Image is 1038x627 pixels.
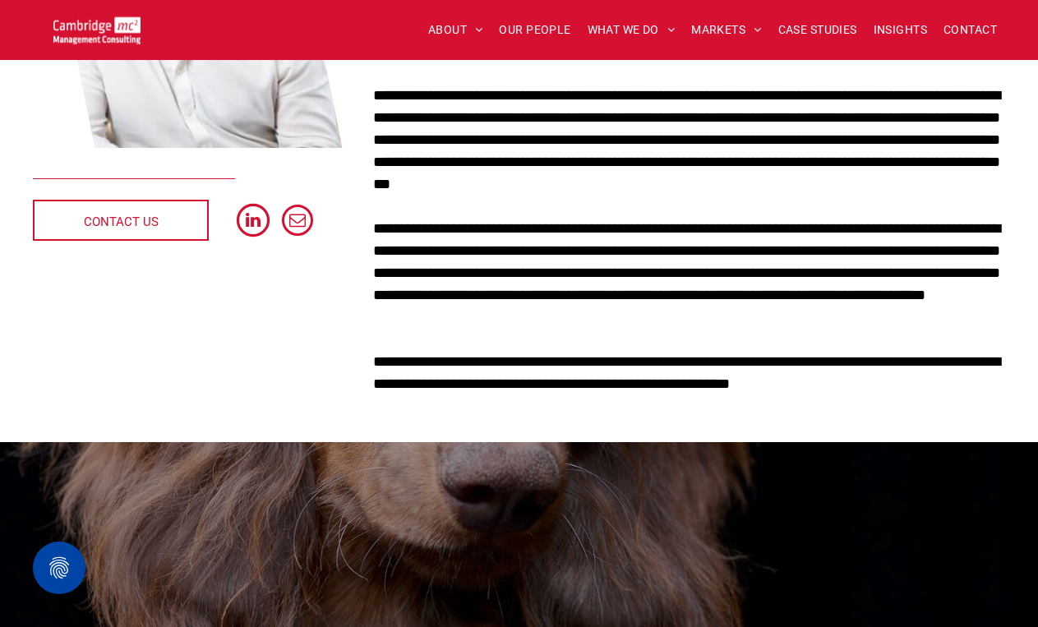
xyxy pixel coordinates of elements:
img: Go to Homepage [53,16,141,44]
a: OUR PEOPLE [491,17,579,43]
a: INSIGHTS [865,17,935,43]
a: CONTACT US [33,200,209,241]
span: CONTACT US [84,201,159,242]
a: ABOUT [420,17,491,43]
a: email [282,205,313,240]
a: MARKETS [683,17,769,43]
a: linkedin [238,205,269,240]
a: CONTACT [935,17,1005,43]
a: WHAT WE DO [579,17,684,43]
a: CASE STUDIES [770,17,865,43]
a: Your Business Transformed | Cambridge Management Consulting [53,19,141,36]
